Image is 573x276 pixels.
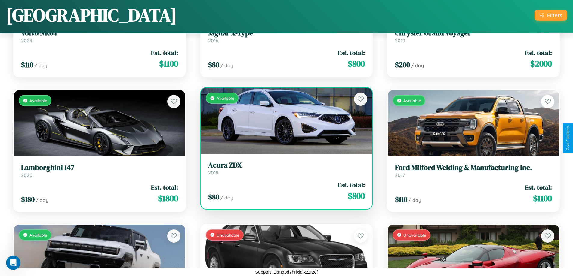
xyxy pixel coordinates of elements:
a: Jaguar X-Type2016 [208,29,365,44]
span: Est. total: [525,48,552,57]
span: 2017 [395,172,405,178]
span: $ 180 [21,194,35,204]
span: Est. total: [338,48,365,57]
h3: Lamborghini 147 [21,163,178,172]
span: $ 1100 [159,58,178,70]
span: 2016 [208,38,218,44]
span: Available [217,96,234,101]
p: Support ID: mgbd7hrlxjdlxzzrzef [255,268,318,276]
span: / day [35,62,47,68]
span: $ 800 [348,190,365,202]
span: $ 200 [395,60,410,70]
button: Filters [535,10,567,21]
span: Est. total: [151,48,178,57]
span: $ 80 [208,60,219,70]
span: / day [408,197,421,203]
span: $ 1100 [533,192,552,204]
span: Available [29,98,47,103]
span: $ 110 [21,60,33,70]
h3: Acura ZDX [208,161,365,170]
span: $ 110 [395,194,407,204]
h1: [GEOGRAPHIC_DATA] [6,3,177,27]
span: $ 80 [208,192,219,202]
a: Volvo NR642024 [21,29,178,44]
span: $ 1800 [158,192,178,204]
span: / day [411,62,424,68]
h3: Ford Milford Welding & Manufacturing Inc. [395,163,552,172]
iframe: Intercom live chat [6,256,20,270]
span: Est. total: [151,183,178,192]
span: Available [403,98,421,103]
h3: Volvo NR64 [21,29,178,38]
span: / day [220,195,233,201]
span: Est. total: [338,180,365,189]
h3: Chrysler Grand Voyager [395,29,552,38]
span: 2020 [21,172,32,178]
span: Unavailable [217,232,239,238]
span: / day [220,62,233,68]
div: Give Feedback [566,126,570,150]
a: Lamborghini 1472020 [21,163,178,178]
a: Acura ZDX2018 [208,161,365,176]
span: $ 2000 [530,58,552,70]
a: Ford Milford Welding & Manufacturing Inc.2017 [395,163,552,178]
span: 2019 [395,38,405,44]
span: Unavailable [403,232,426,238]
span: 2024 [21,38,32,44]
span: $ 800 [348,58,365,70]
div: Filters [547,12,562,18]
span: 2018 [208,170,218,176]
span: Available [29,232,47,238]
span: / day [36,197,48,203]
span: Est. total: [525,183,552,192]
h3: Jaguar X-Type [208,29,365,38]
a: Chrysler Grand Voyager2019 [395,29,552,44]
